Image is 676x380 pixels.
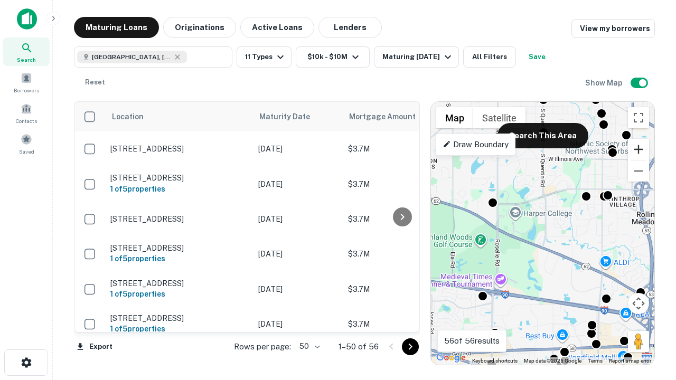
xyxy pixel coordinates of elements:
th: Location [105,102,253,131]
button: Search This Area [497,123,588,148]
a: View my borrowers [571,19,655,38]
button: Zoom out [628,160,649,182]
button: 11 Types [237,46,292,68]
h6: 1 of 5 properties [110,323,248,335]
a: Search [3,37,50,66]
p: Draw Boundary [443,138,509,151]
p: [STREET_ADDRESS] [110,313,248,323]
button: Map camera controls [628,293,649,314]
span: [GEOGRAPHIC_DATA], [GEOGRAPHIC_DATA] [92,52,171,62]
span: Contacts [16,117,37,125]
div: 50 [295,339,322,354]
p: [DATE] [258,318,337,330]
div: Maturing [DATE] [382,51,454,63]
span: Map data ©2025 Google [524,358,581,364]
a: Saved [3,129,50,158]
span: Saved [19,147,34,156]
button: Keyboard shortcuts [472,357,518,365]
p: Rows per page: [234,340,291,353]
p: $3.7M [348,248,454,260]
h6: 1 of 5 properties [110,183,248,195]
p: $3.7M [348,178,454,190]
button: All Filters [463,46,516,68]
h6: 1 of 5 properties [110,253,248,264]
p: 1–50 of 56 [339,340,379,353]
button: Export [74,339,115,355]
button: Show satellite imagery [473,107,525,128]
span: Search [17,55,36,64]
button: Lenders [318,17,382,38]
button: Zoom in [628,139,649,160]
span: Borrowers [14,86,39,94]
a: Terms (opens in new tab) [588,358,603,364]
span: Maturity Date [259,110,324,123]
div: 0 0 [431,102,654,365]
p: $3.7M [348,318,454,330]
img: Google [434,351,468,365]
p: [STREET_ADDRESS] [110,144,248,154]
button: Toggle fullscreen view [628,107,649,128]
button: Maturing [DATE] [374,46,459,68]
button: $10k - $10M [296,46,370,68]
p: [STREET_ADDRESS] [110,173,248,183]
a: Contacts [3,99,50,127]
img: capitalize-icon.png [17,8,37,30]
button: Active Loans [240,17,314,38]
p: [STREET_ADDRESS] [110,243,248,253]
p: $3.7M [348,143,454,155]
p: [DATE] [258,143,337,155]
button: Save your search to get updates of matches that match your search criteria. [520,46,554,68]
th: Maturity Date [253,102,343,131]
span: Location [111,110,144,123]
th: Mortgage Amount [343,102,459,131]
button: Show street map [436,107,473,128]
p: $3.7M [348,213,454,225]
h6: 1 of 5 properties [110,288,248,300]
button: Reset [78,72,112,93]
span: Mortgage Amount [349,110,429,123]
p: [STREET_ADDRESS] [110,279,248,288]
p: $3.7M [348,283,454,295]
a: Open this area in Google Maps (opens a new window) [434,351,468,365]
button: Go to next page [402,338,419,355]
a: Report a map error [609,358,651,364]
p: [DATE] [258,213,337,225]
p: [DATE] [258,178,337,190]
iframe: Chat Widget [623,296,676,346]
button: Maturing Loans [74,17,159,38]
p: [DATE] [258,248,337,260]
h6: Show Map [585,77,624,89]
p: [STREET_ADDRESS] [110,214,248,224]
p: [DATE] [258,283,337,295]
p: 56 of 56 results [444,335,500,347]
a: Borrowers [3,68,50,97]
button: Originations [163,17,236,38]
